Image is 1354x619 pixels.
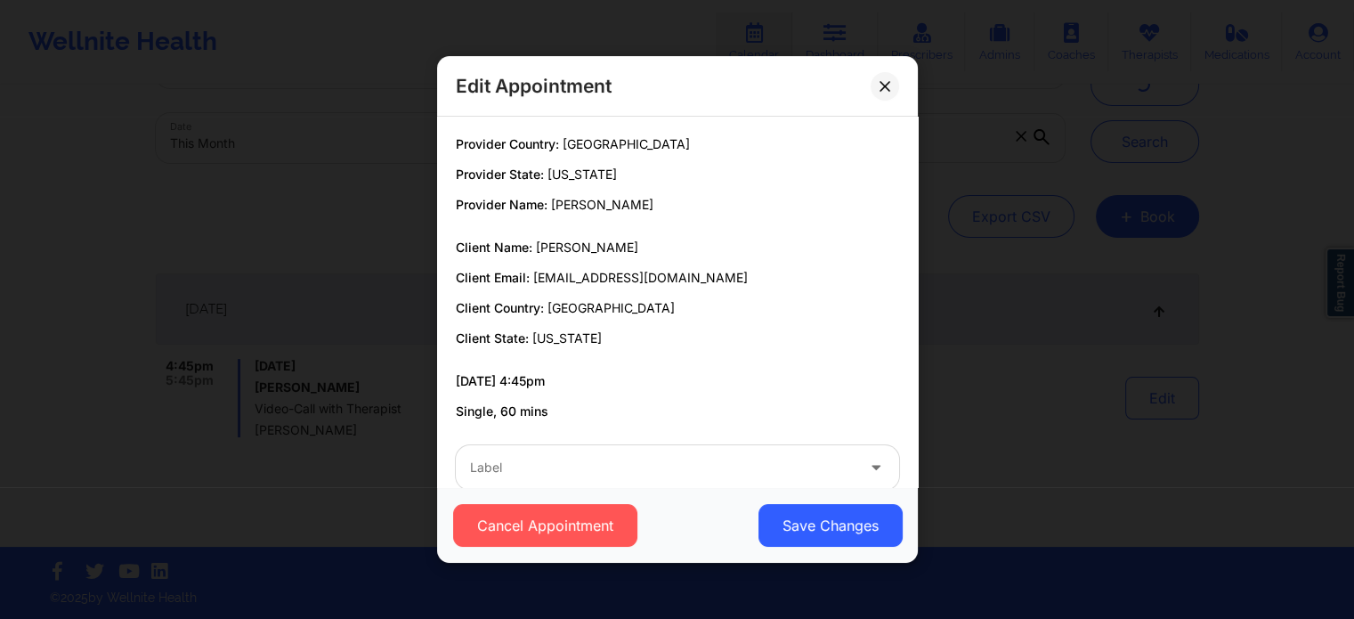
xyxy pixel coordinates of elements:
p: Client State: [456,330,899,347]
span: [GEOGRAPHIC_DATA] [563,136,690,151]
button: Cancel Appointment [452,504,636,547]
span: [GEOGRAPHIC_DATA] [547,300,675,315]
button: Save Changes [758,504,902,547]
p: Client Email: [456,269,899,287]
p: Provider State: [456,166,899,183]
span: [EMAIL_ADDRESS][DOMAIN_NAME] [533,270,748,285]
span: [US_STATE] [547,167,617,182]
p: Single, 60 mins [456,403,899,420]
span: [PERSON_NAME] [536,240,638,255]
p: Client Country: [456,299,899,317]
p: Provider Country: [456,135,899,153]
span: [PERSON_NAME] [551,197,653,212]
h2: Edit Appointment [456,74,612,98]
p: [DATE] 4:45pm [456,372,899,390]
p: Client Name: [456,239,899,257]
span: [US_STATE] [532,330,602,346]
p: Provider Name: [456,196,899,214]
